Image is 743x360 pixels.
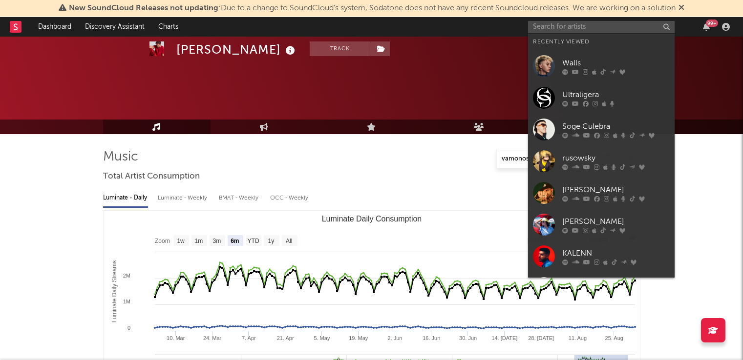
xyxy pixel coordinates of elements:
[31,17,78,37] a: Dashboard
[562,57,670,69] div: Walls
[528,240,675,272] a: KALENN
[528,114,675,145] a: Soge Culebra
[528,237,546,244] text: [DATE]
[111,260,118,322] text: Luminate Daily Streams
[703,23,710,31] button: 99+
[497,155,600,163] input: Search by song name or URL
[528,177,675,209] a: [PERSON_NAME]
[276,335,294,341] text: 21. Apr
[491,335,517,341] text: 14. [DATE]
[194,238,203,244] text: 1m
[69,4,218,12] span: New SoundCloud Releases not updating
[528,50,675,82] a: Walls
[528,145,675,177] a: rusowsky
[562,152,670,164] div: rusowsky
[69,4,676,12] span: : Due to a change to SoundCloud's system, Sodatone does not have any recent Soundcloud releases. ...
[528,82,675,114] a: Ultraligera
[562,247,670,259] div: KALENN
[321,215,422,223] text: Luminate Daily Consumption
[241,335,255,341] text: 7. Apr
[533,36,670,48] div: Recently Viewed
[562,216,670,227] div: [PERSON_NAME]
[176,41,297,58] div: [PERSON_NAME]
[167,335,185,341] text: 10. Mar
[423,335,440,341] text: 16. Jun
[314,335,330,341] text: 5. May
[562,184,670,196] div: [PERSON_NAME]
[103,190,148,206] div: Luminate - Daily
[158,190,209,206] div: Luminate - Weekly
[528,21,675,33] input: Search for artists
[127,325,130,331] text: 0
[177,238,185,244] text: 1w
[151,17,185,37] a: Charts
[123,273,130,279] text: 2M
[528,272,675,304] a: Enol
[203,335,221,341] text: 24. Mar
[103,171,200,182] span: Total Artist Consumption
[268,238,274,244] text: 1y
[387,335,402,341] text: 2. Jun
[285,238,292,244] text: All
[212,238,221,244] text: 3m
[459,335,477,341] text: 30. Jun
[310,41,371,56] button: Track
[605,335,623,341] text: 25. Aug
[679,4,684,12] span: Dismiss
[219,190,260,206] div: BMAT - Weekly
[562,89,670,100] div: Ultraligera
[562,120,670,132] div: Soge Culebra
[270,190,309,206] div: OCC - Weekly
[528,335,554,341] text: 28. [DATE]
[123,299,130,304] text: 1M
[706,20,718,27] div: 99 +
[78,17,151,37] a: Discovery Assistant
[247,238,259,244] text: YTD
[349,335,368,341] text: 19. May
[155,238,170,244] text: Zoom
[528,209,675,240] a: [PERSON_NAME]
[568,335,586,341] text: 11. Aug
[231,238,239,244] text: 6m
